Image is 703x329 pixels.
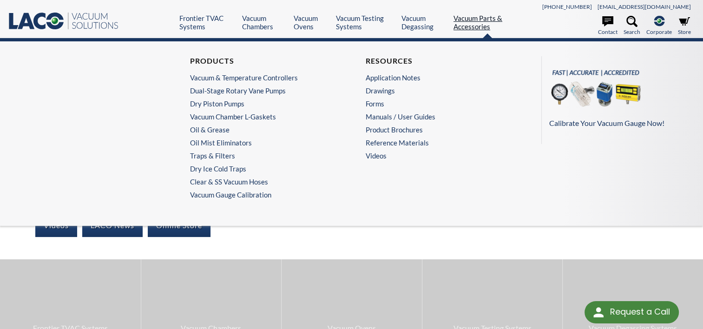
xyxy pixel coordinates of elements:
div: Request a Call [585,301,679,323]
h4: Resources [366,56,509,66]
a: Reference Materials [366,138,509,147]
a: Vacuum Ovens [293,14,329,31]
a: Application Notes [366,73,509,82]
span: Corporate [646,27,672,36]
a: Vacuum Parts & Accessories [453,14,521,31]
a: Vacuum Degassing [401,14,447,31]
a: Vacuum & Temperature Controllers [190,73,333,82]
a: Vacuum Chamber L-Gaskets [190,112,333,121]
a: Vacuum Testing Systems [336,14,394,31]
a: Vacuum Chambers [242,14,286,31]
h4: Products [190,56,333,66]
a: Oil & Grease [190,125,333,134]
a: Oil Mist Eliminators [190,138,333,147]
a: Drawings [366,86,509,95]
a: Videos [366,151,513,160]
a: [PHONE_NUMBER] [542,3,592,10]
p: Calibrate Your Vacuum Gauge Now! [549,117,689,129]
a: Dry Piston Pumps [190,99,333,108]
a: Dual-Stage Rotary Vane Pumps [190,86,333,95]
a: Search [624,16,640,36]
a: Forms [366,99,509,108]
a: Dry Ice Cold Traps [190,164,333,173]
a: Product Brochures [366,125,509,134]
a: Calibrate Your Vacuum Gauge Now! [549,64,689,129]
a: Frontier TVAC Systems [179,14,235,31]
a: Traps & Filters [190,151,333,160]
img: Menu_Pod_VacGauges.png [549,64,642,116]
a: Clear & SS Vacuum Hoses [190,178,333,186]
a: Manuals / User Guides [366,112,509,121]
a: Vacuum Gauge Calibration [190,191,338,199]
a: [EMAIL_ADDRESS][DOMAIN_NAME] [598,3,691,10]
div: Request a Call [610,301,670,322]
a: Store [678,16,691,36]
a: Contact [598,16,618,36]
img: round button [591,305,606,320]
